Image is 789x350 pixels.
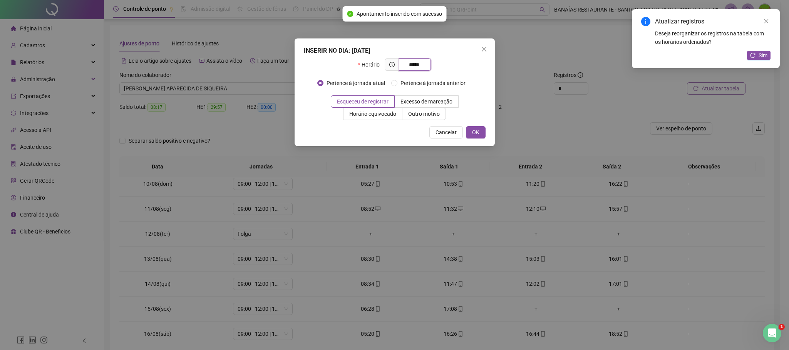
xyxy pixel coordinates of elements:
[762,17,771,25] a: Close
[655,29,771,46] div: Deseja reorganizar os registros na tabela com os horários ordenados?
[436,128,457,137] span: Cancelar
[747,51,771,60] button: Sim
[429,126,463,138] button: Cancelar
[408,111,440,117] span: Outro motivo
[357,10,442,18] span: Apontamento inserido com sucesso
[641,17,650,26] span: info-circle
[472,128,479,137] span: OK
[759,51,767,60] span: Sim
[764,18,769,24] span: close
[389,62,395,67] span: clock-circle
[347,11,353,17] span: check-circle
[337,98,389,105] span: Esqueceu de registrar
[397,79,469,87] span: Pertence à jornada anterior
[478,43,490,55] button: Close
[750,53,755,58] span: reload
[400,98,452,105] span: Excesso de marcação
[779,324,785,330] span: 1
[358,58,385,71] label: Horário
[481,46,487,52] span: close
[763,324,781,342] iframe: Intercom live chat
[349,111,396,117] span: Horário equivocado
[304,46,486,55] div: INSERIR NO DIA : [DATE]
[655,17,771,26] div: Atualizar registros
[323,79,388,87] span: Pertence à jornada atual
[466,126,486,138] button: OK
